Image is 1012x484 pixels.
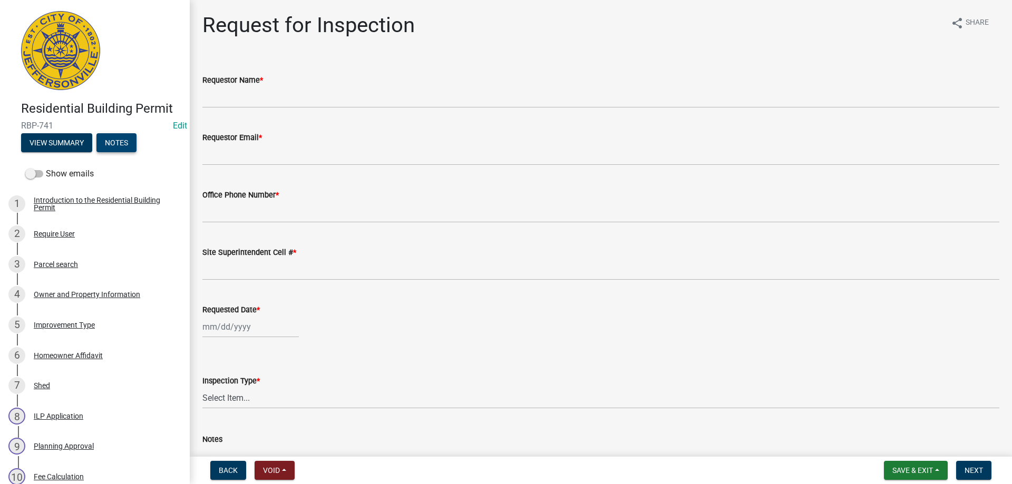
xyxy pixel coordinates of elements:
[21,101,181,116] h4: Residential Building Permit
[8,286,25,303] div: 4
[202,77,263,84] label: Requestor Name
[173,121,187,131] wm-modal-confirm: Edit Application Number
[202,134,262,142] label: Requestor Email
[21,133,92,152] button: View Summary
[34,321,95,329] div: Improvement Type
[8,195,25,212] div: 1
[96,133,137,152] button: Notes
[8,438,25,455] div: 9
[956,461,991,480] button: Next
[202,13,415,38] h1: Request for Inspection
[8,317,25,333] div: 5
[8,256,25,273] div: 3
[202,192,279,199] label: Office Phone Number
[202,316,299,338] input: mm/dd/yyyy
[202,436,222,443] label: Notes
[8,347,25,364] div: 6
[202,249,296,256] label: Site Superintendent Cell #
[966,17,989,29] span: Share
[202,307,260,314] label: Requested Date
[219,466,238,475] span: Back
[34,291,140,298] div: Owner and Property Information
[25,167,94,180] label: Show emails
[8,377,25,394] div: 7
[884,461,948,480] button: Save & Exit
[96,139,137,147] wm-modal-confirm: Notes
[34,442,94,450] div: Planning Approval
[965,466,983,475] span: Next
[951,17,964,29] i: share
[8,408,25,424] div: 8
[173,121,187,131] a: Edit
[892,466,933,475] span: Save & Exit
[34,382,50,389] div: Shed
[34,412,83,420] div: ILP Application
[263,466,280,475] span: Void
[8,225,25,242] div: 2
[34,352,103,359] div: Homeowner Affidavit
[34,230,75,238] div: Require User
[255,461,295,480] button: Void
[21,139,92,147] wm-modal-confirm: Summary
[942,13,997,33] button: shareShare
[21,121,169,131] span: RBP-741
[202,378,260,385] label: Inspection Type
[34,261,78,268] div: Parcel search
[34,196,173,211] div: Introduction to the Residential Building Permit
[210,461,246,480] button: Back
[21,11,100,90] img: City of Jeffersonville, Indiana
[34,473,84,480] div: Fee Calculation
